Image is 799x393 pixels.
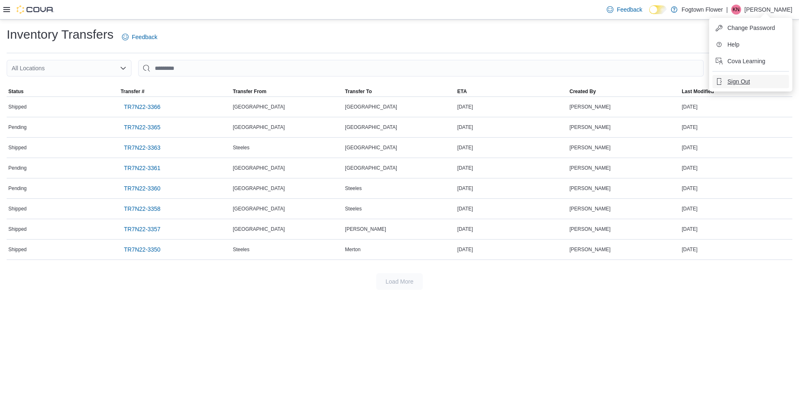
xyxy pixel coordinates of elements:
[345,246,360,253] span: Merton
[345,88,372,95] span: Transfer To
[570,205,611,212] span: [PERSON_NAME]
[233,144,249,151] span: Steeles
[345,205,362,212] span: Steeles
[727,24,775,32] span: Change Password
[121,180,164,197] a: TR7N22-3360
[570,165,611,171] span: [PERSON_NAME]
[233,246,249,253] span: Steeles
[456,102,568,112] div: [DATE]
[345,104,397,110] span: [GEOGRAPHIC_DATA]
[124,143,161,152] span: TR7N22-3363
[8,144,27,151] span: Shipped
[17,5,54,14] img: Cova
[680,143,792,153] div: [DATE]
[680,204,792,214] div: [DATE]
[8,185,27,192] span: Pending
[124,225,161,233] span: TR7N22-3357
[345,226,386,232] span: [PERSON_NAME]
[727,57,765,65] span: Cova Learning
[119,87,231,96] button: Transfer #
[733,5,740,15] span: KN
[138,60,704,77] input: This is a search bar. After typing your query, hit enter to filter the results lower in the page.
[8,246,27,253] span: Shipped
[121,88,144,95] span: Transfer #
[233,185,285,192] span: [GEOGRAPHIC_DATA]
[617,5,642,14] span: Feedback
[726,5,728,15] p: |
[680,122,792,132] div: [DATE]
[121,241,164,258] a: TR7N22-3350
[649,5,667,14] input: Dark Mode
[456,245,568,255] div: [DATE]
[345,124,397,131] span: [GEOGRAPHIC_DATA]
[233,205,285,212] span: [GEOGRAPHIC_DATA]
[121,119,164,136] a: TR7N22-3365
[712,54,789,68] button: Cova Learning
[570,88,596,95] span: Created By
[386,277,414,286] span: Load More
[233,165,285,171] span: [GEOGRAPHIC_DATA]
[121,139,164,156] a: TR7N22-3363
[457,88,467,95] span: ETA
[570,144,611,151] span: [PERSON_NAME]
[124,123,161,131] span: TR7N22-3365
[120,65,127,72] button: Open list of options
[680,87,792,96] button: Last Modified
[680,245,792,255] div: [DATE]
[682,88,714,95] span: Last Modified
[570,246,611,253] span: [PERSON_NAME]
[345,185,362,192] span: Steeles
[712,75,789,88] button: Sign Out
[8,104,27,110] span: Shipped
[456,204,568,214] div: [DATE]
[456,183,568,193] div: [DATE]
[603,1,645,18] a: Feedback
[121,200,164,217] a: TR7N22-3358
[680,102,792,112] div: [DATE]
[8,226,27,232] span: Shipped
[233,104,285,110] span: [GEOGRAPHIC_DATA]
[231,87,343,96] button: Transfer From
[570,185,611,192] span: [PERSON_NAME]
[682,5,723,15] p: Fogtown Flower
[731,5,741,15] div: Kevon Neiven
[744,5,792,15] p: [PERSON_NAME]
[568,87,680,96] button: Created By
[124,245,161,254] span: TR7N22-3350
[124,164,161,172] span: TR7N22-3361
[8,124,27,131] span: Pending
[727,40,739,49] span: Help
[233,226,285,232] span: [GEOGRAPHIC_DATA]
[456,87,568,96] button: ETA
[680,224,792,234] div: [DATE]
[121,221,164,237] a: TR7N22-3357
[456,224,568,234] div: [DATE]
[376,273,423,290] button: Load More
[456,122,568,132] div: [DATE]
[712,38,789,51] button: Help
[456,163,568,173] div: [DATE]
[8,205,27,212] span: Shipped
[570,226,611,232] span: [PERSON_NAME]
[345,144,397,151] span: [GEOGRAPHIC_DATA]
[124,184,161,193] span: TR7N22-3360
[8,88,24,95] span: Status
[124,205,161,213] span: TR7N22-3358
[712,21,789,35] button: Change Password
[570,124,611,131] span: [PERSON_NAME]
[233,124,285,131] span: [GEOGRAPHIC_DATA]
[233,88,266,95] span: Transfer From
[727,77,750,86] span: Sign Out
[132,33,157,41] span: Feedback
[121,99,164,115] a: TR7N22-3366
[680,163,792,173] div: [DATE]
[7,87,119,96] button: Status
[345,165,397,171] span: [GEOGRAPHIC_DATA]
[8,165,27,171] span: Pending
[680,183,792,193] div: [DATE]
[456,143,568,153] div: [DATE]
[121,160,164,176] a: TR7N22-3361
[7,26,114,43] h1: Inventory Transfers
[343,87,456,96] button: Transfer To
